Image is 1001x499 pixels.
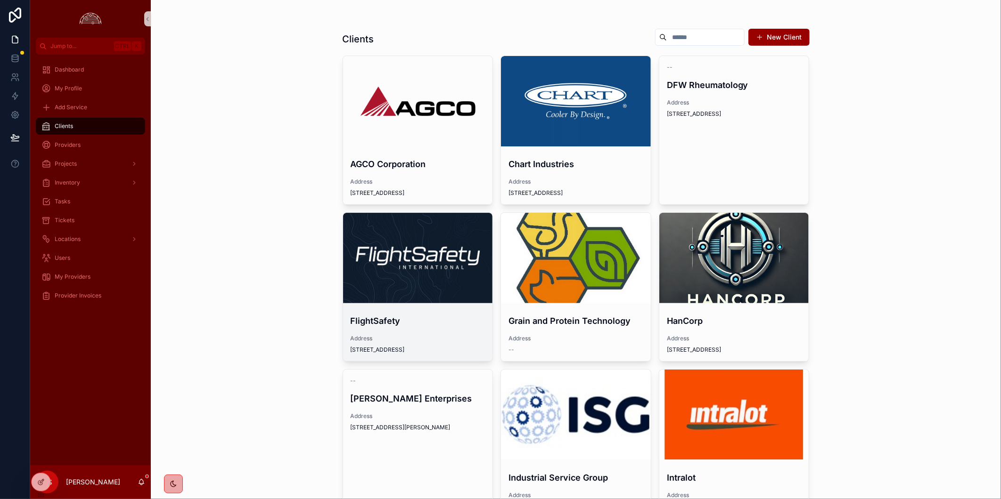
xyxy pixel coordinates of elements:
a: --DFW RheumatologyAddress[STREET_ADDRESS] [659,56,810,205]
span: Address [351,412,485,420]
h4: FlightSafety [351,314,485,327]
a: FlightSafetyAddress[STREET_ADDRESS] [343,212,493,362]
a: My Providers [36,268,145,285]
span: My Profile [55,85,82,92]
span: -- [509,346,514,354]
div: 1633977066381.jpeg [343,213,493,303]
div: Intralot-1.jpg [659,370,809,460]
h4: DFW Rheumatology [667,79,802,91]
div: scrollable content [30,55,151,316]
span: Address [509,335,643,342]
a: Providers [36,137,145,153]
a: Provider Invoices [36,287,145,304]
span: [STREET_ADDRESS] [351,346,485,354]
span: Dashboard [55,66,84,73]
span: Inventory [55,179,80,186]
a: Tasks [36,193,145,210]
p: [PERSON_NAME] [66,477,120,487]
button: New Client [748,29,810,46]
span: [STREET_ADDRESS][PERSON_NAME] [351,424,485,431]
a: Inventory [36,174,145,191]
span: Provider Invoices [55,292,101,299]
h4: Intralot [667,471,802,484]
span: Address [667,99,802,106]
span: -- [667,64,673,71]
a: Dashboard [36,61,145,78]
span: Tickets [55,217,74,224]
span: Clients [55,122,73,130]
span: Ctrl [114,41,131,51]
span: Projects [55,160,77,168]
div: the_industrial_service_group_logo.jpeg [501,370,651,460]
a: Projects [36,155,145,172]
span: [STREET_ADDRESS] [667,110,802,118]
span: Jump to... [50,42,110,50]
a: Add Service [36,99,145,116]
a: HanCorpAddress[STREET_ADDRESS] [659,212,810,362]
span: -- [351,377,356,385]
a: My Profile [36,80,145,97]
a: Tickets [36,212,145,229]
div: channels4_profile.jpg [501,213,651,303]
h4: [PERSON_NAME] Enterprises [351,392,485,405]
span: Address [509,178,643,185]
h4: Industrial Service Group [509,471,643,484]
button: Jump to...CtrlK [36,38,145,55]
h1: Clients [343,32,374,46]
span: Users [55,254,70,262]
h4: HanCorp [667,314,802,327]
div: 778c0795d38c4790889d08bccd6235bd28ab7647284e7b1cd2b3dc64200782bb.png [659,213,809,303]
div: 1426109293-7d24997d20679e908a7df4e16f8b392190537f5f73e5c021cd37739a270e5c0f-d.png [501,56,651,146]
a: Users [36,249,145,266]
span: Address [351,335,485,342]
span: My Providers [55,273,90,281]
span: [STREET_ADDRESS] [509,189,643,197]
h4: Chart Industries [509,158,643,170]
span: Address [667,491,802,499]
span: Address [509,491,643,499]
a: Clients [36,118,145,135]
a: Chart IndustriesAddress[STREET_ADDRESS] [500,56,651,205]
span: K [133,42,140,50]
span: Address [351,178,485,185]
h4: AGCO Corporation [351,158,485,170]
img: App logo [77,11,104,26]
span: Providers [55,141,81,149]
span: [STREET_ADDRESS] [351,189,485,197]
div: AGCO-Logo.wine-2.png [343,56,493,146]
a: AGCO CorporationAddress[STREET_ADDRESS] [343,56,493,205]
span: [STREET_ADDRESS] [667,346,802,354]
span: Add Service [55,104,87,111]
span: Address [667,335,802,342]
a: Locations [36,231,145,248]
span: Locations [55,235,81,243]
h4: Grain and Protein Technology [509,314,643,327]
a: Grain and Protein TechnologyAddress-- [500,212,651,362]
span: Tasks [55,198,70,205]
